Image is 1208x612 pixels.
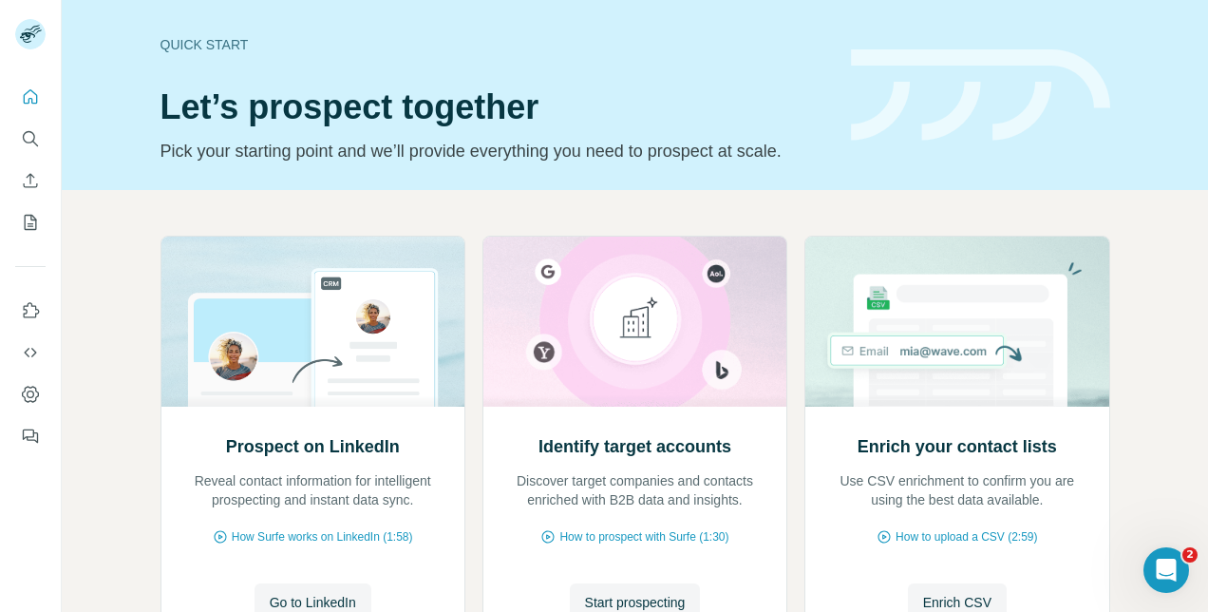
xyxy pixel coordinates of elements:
[15,80,46,114] button: Quick start
[1182,547,1198,563] span: 2
[15,205,46,239] button: My lists
[923,593,991,612] span: Enrich CSV
[15,335,46,370] button: Use Surfe API
[858,433,1057,460] h2: Enrich your contact lists
[180,471,445,509] p: Reveal contact information for intelligent prospecting and instant data sync.
[1143,547,1189,593] iframe: Intercom live chat
[226,433,400,460] h2: Prospect on LinkedIn
[15,163,46,198] button: Enrich CSV
[482,237,787,407] img: Identify target accounts
[15,377,46,411] button: Dashboard
[15,419,46,453] button: Feedback
[559,528,728,545] span: How to prospect with Surfe (1:30)
[160,138,828,164] p: Pick your starting point and we’ll provide everything you need to prospect at scale.
[270,593,356,612] span: Go to LinkedIn
[232,528,413,545] span: How Surfe works on LinkedIn (1:58)
[160,237,465,407] img: Prospect on LinkedIn
[502,471,767,509] p: Discover target companies and contacts enriched with B2B data and insights.
[538,433,731,460] h2: Identify target accounts
[804,237,1109,407] img: Enrich your contact lists
[15,122,46,156] button: Search
[824,471,1089,509] p: Use CSV enrichment to confirm you are using the best data available.
[160,35,828,54] div: Quick start
[896,528,1037,545] span: How to upload a CSV (2:59)
[851,49,1110,142] img: banner
[585,593,686,612] span: Start prospecting
[160,88,828,126] h1: Let’s prospect together
[15,294,46,328] button: Use Surfe on LinkedIn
